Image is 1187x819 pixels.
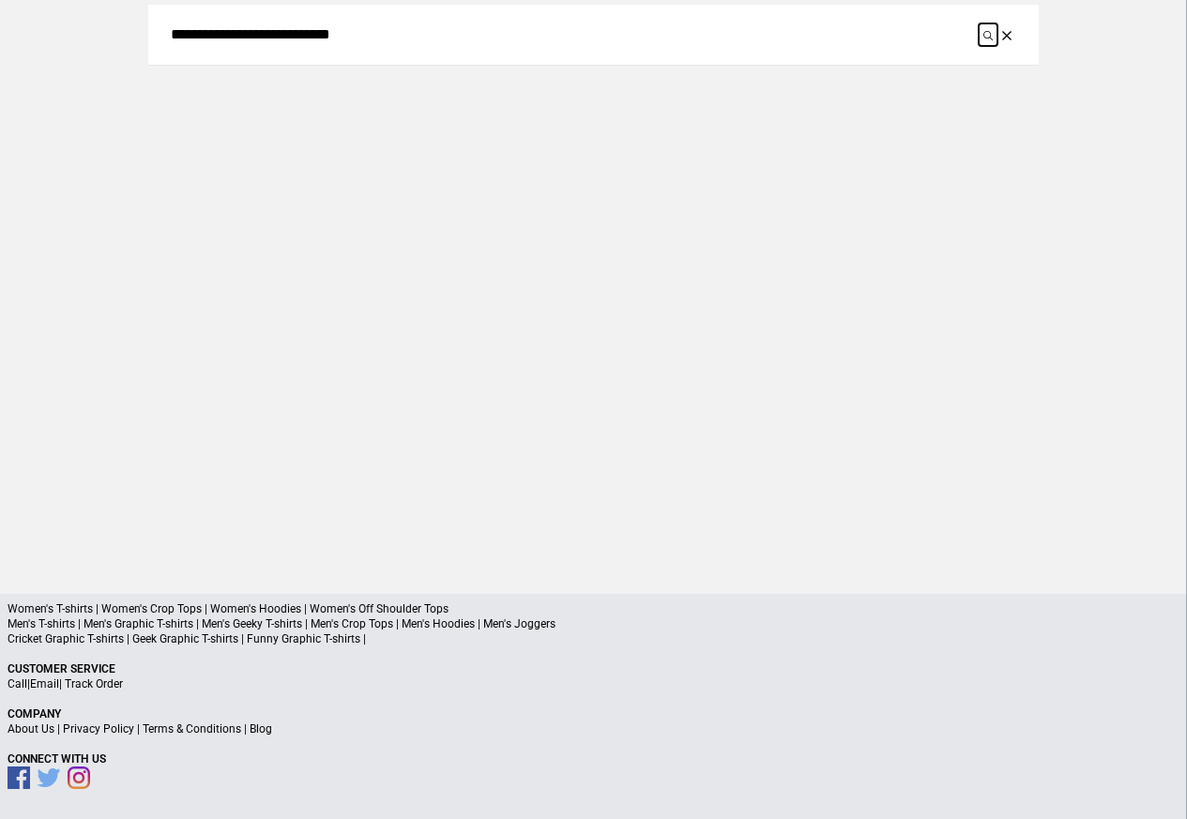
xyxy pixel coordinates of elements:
[8,722,54,736] a: About Us
[30,677,59,690] a: Email
[65,677,123,690] a: Track Order
[8,751,1179,766] p: Connect With Us
[8,601,1179,616] p: Women's T-shirts | Women's Crop Tops | Women's Hoodies | Women's Off Shoulder Tops
[8,721,1179,736] p: | | |
[8,676,1179,691] p: | |
[8,631,1179,646] p: Cricket Graphic T-shirts | Geek Graphic T-shirts | Funny Graphic T-shirts |
[8,616,1179,631] p: Men's T-shirts | Men's Graphic T-shirts | Men's Geeky T-shirts | Men's Crop Tops | Men's Hoodies ...
[979,23,997,46] button: Submit your search query.
[8,661,1179,676] p: Customer Service
[250,722,272,736] a: Blog
[8,706,1179,721] p: Company
[63,722,134,736] a: Privacy Policy
[997,23,1016,46] button: Clear the search query.
[8,677,27,690] a: Call
[143,722,241,736] a: Terms & Conditions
